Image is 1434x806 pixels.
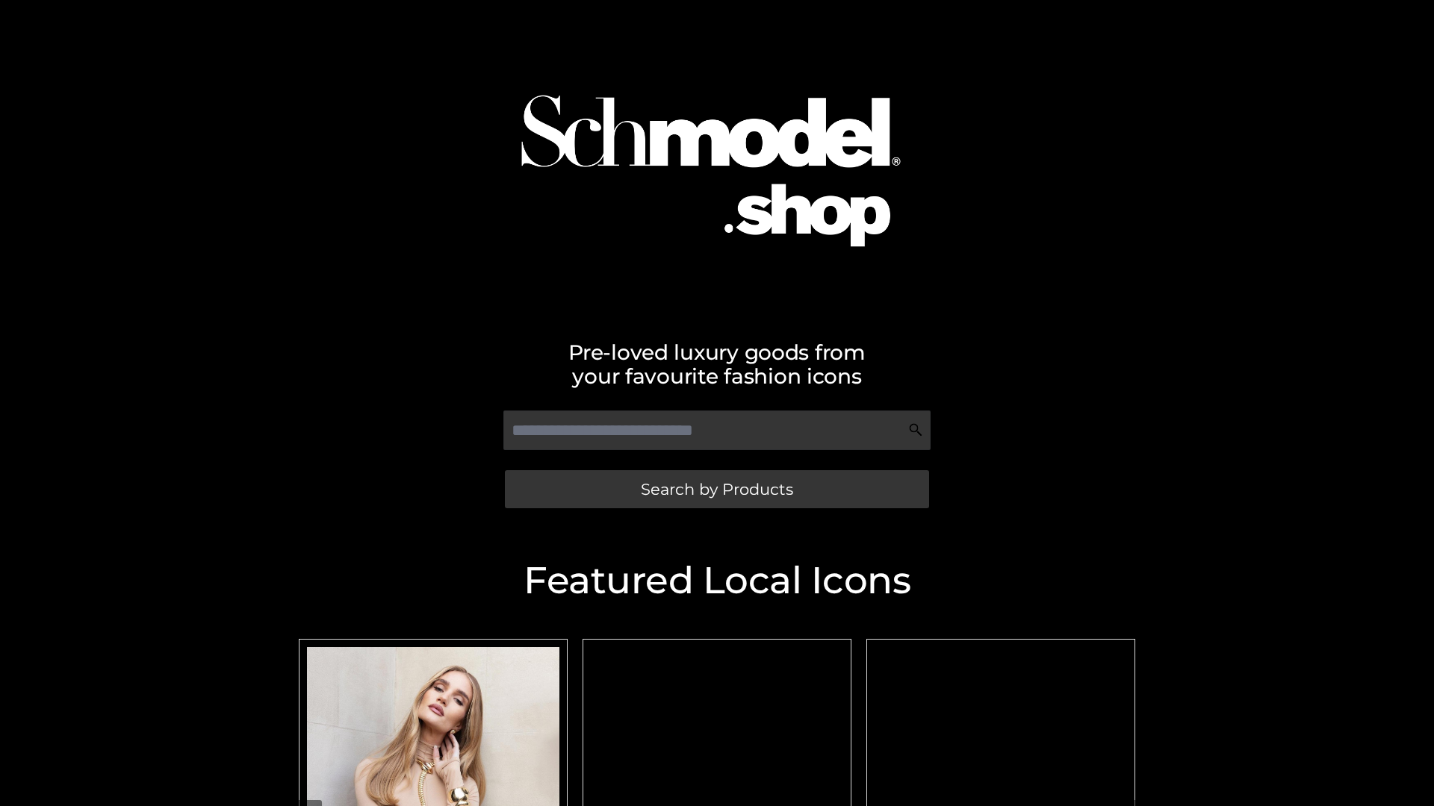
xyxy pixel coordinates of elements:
a: Search by Products [505,470,929,508]
h2: Pre-loved luxury goods from your favourite fashion icons [291,340,1143,388]
span: Search by Products [641,481,793,497]
h2: Featured Local Icons​ [291,562,1143,599]
img: Search Icon [908,422,923,437]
